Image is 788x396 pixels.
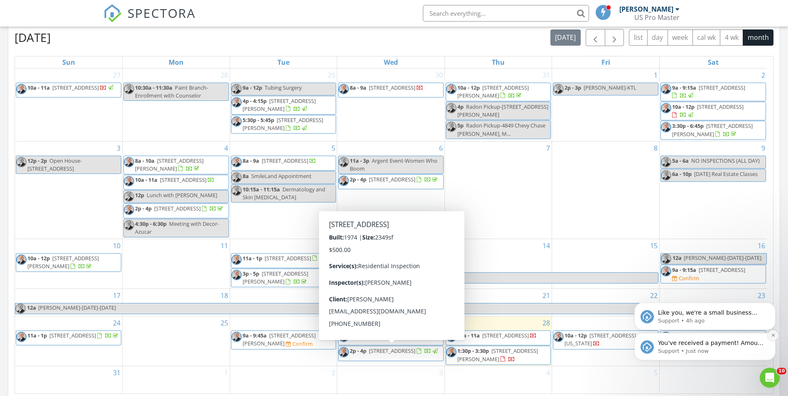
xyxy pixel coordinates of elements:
td: Go to August 21, 2025 [444,288,552,316]
span: 12p - 2p [27,157,47,164]
a: Go to August 1, 2025 [652,68,659,82]
a: Go to September 1, 2025 [223,366,230,379]
img: unnamed_6.jpg [339,176,349,186]
span: [STREET_ADDRESS] [262,157,308,164]
a: Go to August 18, 2025 [219,289,230,302]
a: 11a - 1p [STREET_ADDRESS] [231,253,336,268]
button: month [743,29,773,46]
td: Go to July 27, 2025 [15,68,123,141]
img: unnamed_6.jpg [124,84,134,94]
a: 3:30p - 6:45p [STREET_ADDRESS][PERSON_NAME] [660,121,766,139]
img: unnamed_6.jpg [553,332,564,342]
span: 10a - 12p [672,103,695,110]
span: 12a [27,303,37,314]
img: unnamed_6.jpg [124,157,134,167]
div: [PERSON_NAME] [619,5,673,13]
span: Paint Branch-Enrollment with Counselor [135,84,208,99]
a: Go to July 28, 2025 [219,68,230,82]
span: 10a - 11a [457,332,480,339]
a: 5:30p - 5:45p [STREET_ADDRESS][PERSON_NAME] [231,115,336,134]
span: 6a - 10p [672,170,692,178]
a: Go to July 29, 2025 [326,68,337,82]
img: unnamed_6.jpg [339,332,349,342]
td: Go to August 12, 2025 [230,239,337,288]
a: 8a - 9a [STREET_ADDRESS] [338,83,444,98]
a: 10a - 12p [STREET_ADDRESS] [660,102,766,120]
span: 1:30p - 3:30p [457,347,489,354]
img: The Best Home Inspection Software - Spectora [103,4,122,22]
a: 10a - 12p [STREET_ADDRESS][PERSON_NAME] [457,84,529,99]
a: Go to August 3, 2025 [115,142,122,155]
a: 10a - 12p [STREET_ADDRESS][US_STATE] [553,330,658,349]
iframe: Intercom notifications message [622,250,788,374]
a: Wednesday [382,56,400,68]
div: Confirm [292,340,313,347]
span: 10a - 12p [27,254,50,262]
a: Go to August 26, 2025 [326,316,337,330]
span: [STREET_ADDRESS][PERSON_NAME] [243,116,323,132]
a: Confirm [286,340,313,348]
span: 9a - 12p [243,84,262,91]
td: Go to August 20, 2025 [337,288,445,316]
span: Open House-[STREET_ADDRESS] [27,157,82,172]
td: Go to September 1, 2025 [123,366,230,394]
span: 5:30p - 5:45p [243,116,274,124]
span: Dermatology and Skin [MEDICAL_DATA] [243,186,325,201]
img: unnamed_6.jpg [231,254,242,265]
span: 10a - 11a [27,84,50,91]
a: 10a - 11a [STREET_ADDRESS] [457,332,537,339]
span: 2p - 4p [135,205,152,212]
span: [STREET_ADDRESS][US_STATE] [565,332,636,347]
span: [STREET_ADDRESS] [49,332,96,339]
td: Go to September 2, 2025 [230,366,337,394]
td: Go to July 31, 2025 [444,68,552,141]
a: SPECTORA [103,11,196,29]
img: unnamed_6.jpg [16,254,27,265]
td: Go to September 3, 2025 [337,366,445,394]
td: Go to September 6, 2025 [659,366,767,394]
span: 4:30p - 6:30p [135,220,167,227]
span: 12p - 2p [350,332,369,339]
a: 2p - 4p [STREET_ADDRESS] [135,205,224,212]
img: unnamed_6.jpg [124,176,134,186]
a: 8a - 9a [STREET_ADDRESS] [350,84,423,91]
h2: [DATE] [15,29,51,46]
span: 12p [135,191,144,199]
td: Go to August 28, 2025 [444,316,552,366]
img: unnamed_6.jpg [661,157,671,167]
button: 4 wk [720,29,743,46]
button: Next month [605,29,624,46]
button: day [647,29,668,46]
span: Argent Event-Women Who Boom [350,157,437,172]
a: Go to August 19, 2025 [326,289,337,302]
span: [STREET_ADDRESS] [482,332,529,339]
span: [DATE] Real Estate Classes [694,170,758,178]
a: Go to July 30, 2025 [434,68,444,82]
img: unnamed_6.jpg [231,270,242,280]
span: [STREET_ADDRESS] [52,84,99,91]
span: 2p - 3p [565,84,581,91]
span: 9a - 9:45a [243,332,267,339]
a: 8a - 9a [STREET_ADDRESS] [231,156,336,171]
td: Go to July 28, 2025 [123,68,230,141]
a: Go to August 9, 2025 [760,142,767,155]
a: Go to August 20, 2025 [434,289,444,302]
span: SPECTORA [128,4,196,22]
span: 10:15a - 11:15a [243,186,280,193]
a: 4p - 4:15p [STREET_ADDRESS][PERSON_NAME] [231,96,336,115]
a: 11a - 1p [STREET_ADDRESS] [27,332,120,339]
a: Go to August 14, 2025 [541,239,552,252]
td: Go to August 16, 2025 [659,239,767,288]
td: Go to August 3, 2025 [15,141,123,239]
span: 2p - 4p [350,347,366,354]
a: 10a - 12p [STREET_ADDRESS] [672,103,744,118]
img: unnamed_6.jpg [16,157,27,167]
a: Go to August 15, 2025 [648,239,659,252]
a: 8a - 10a [STREET_ADDRESS][PERSON_NAME] [123,156,229,174]
td: Go to August 17, 2025 [15,288,123,316]
img: unnamed_6.jpg [231,84,242,94]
